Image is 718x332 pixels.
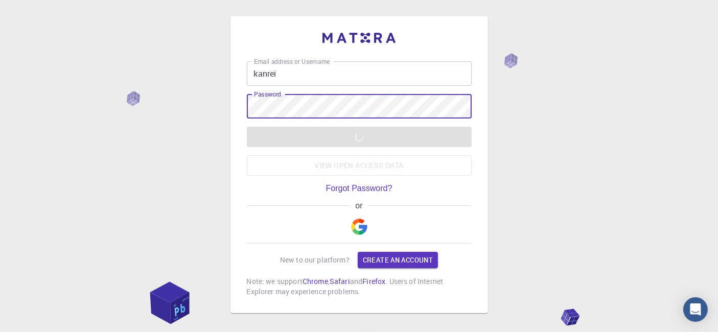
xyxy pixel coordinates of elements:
div: Open Intercom Messenger [683,297,708,322]
a: Safari [330,276,350,286]
p: New to our platform? [280,255,350,265]
a: Forgot Password? [326,184,392,193]
p: Note: we support , and . Users of Internet Explorer may experience problems. [247,276,472,297]
span: or [351,201,367,210]
a: Chrome [303,276,328,286]
label: Email address or Username [254,57,330,66]
label: Password [254,90,281,99]
a: Create an account [358,252,438,268]
img: Google [351,219,367,235]
a: Firefox [362,276,385,286]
